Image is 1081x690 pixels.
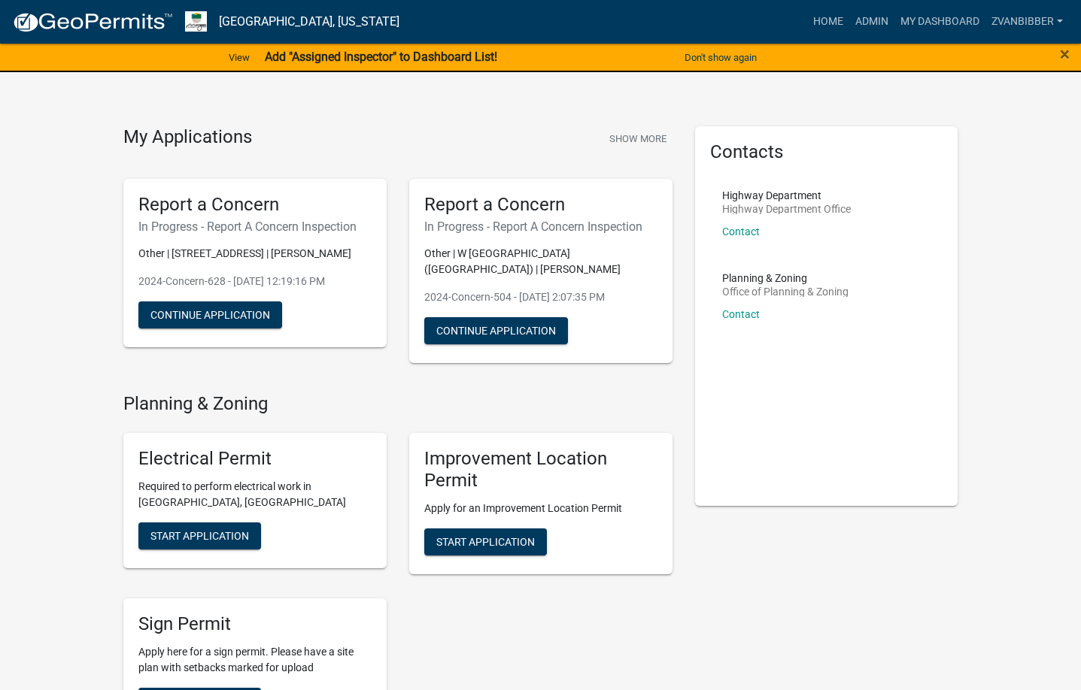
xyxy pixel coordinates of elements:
[138,644,372,676] p: Apply here for a sign permit. Please have a site plan with setbacks marked for upload
[424,194,657,216] h5: Report a Concern
[138,246,372,262] p: Other | [STREET_ADDRESS] | [PERSON_NAME]
[807,8,849,36] a: Home
[424,219,657,234] h6: In Progress - Report A Concern Inspection
[123,393,673,415] h4: Planning & Zoning
[722,190,851,201] p: Highway Department
[722,308,760,320] a: Contact
[1060,45,1070,63] button: Close
[424,501,657,516] p: Apply for an Improvement Location Permit
[138,479,372,510] p: Required to perform electrical work in [GEOGRAPHIC_DATA], [GEOGRAPHIC_DATA]
[138,219,372,234] h6: In Progress - Report A Concern Inspection
[424,317,568,344] button: Continue Application
[138,448,372,470] h5: Electrical Permit
[138,194,372,216] h5: Report a Concern
[424,448,657,492] h5: Improvement Location Permit
[265,50,497,64] strong: Add "Assigned Inspector" to Dashboard List!
[722,204,851,214] p: Highway Department Office
[185,11,207,32] img: Morgan County, Indiana
[223,45,256,70] a: View
[138,522,261,549] button: Start Application
[219,9,399,35] a: [GEOGRAPHIC_DATA], [US_STATE]
[123,126,252,149] h4: My Applications
[722,225,760,238] a: Contact
[722,273,849,283] p: Planning & Zoning
[138,274,372,289] p: 2024-Concern-628 - [DATE] 12:19:16 PM
[849,8,894,36] a: Admin
[424,528,547,555] button: Start Application
[150,530,249,542] span: Start Application
[436,535,535,547] span: Start Application
[894,8,985,36] a: My Dashboard
[424,289,657,305] p: 2024-Concern-504 - [DATE] 2:07:35 PM
[722,286,849,297] p: Office of Planning & Zoning
[985,8,1069,36] a: zvanbibber
[1060,44,1070,65] span: ×
[679,45,763,70] button: Don't show again
[424,246,657,277] p: Other | W [GEOGRAPHIC_DATA] ([GEOGRAPHIC_DATA]) | [PERSON_NAME]
[138,613,372,635] h5: Sign Permit
[710,141,943,163] h5: Contacts
[603,126,673,151] button: Show More
[138,301,282,328] button: Continue Application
